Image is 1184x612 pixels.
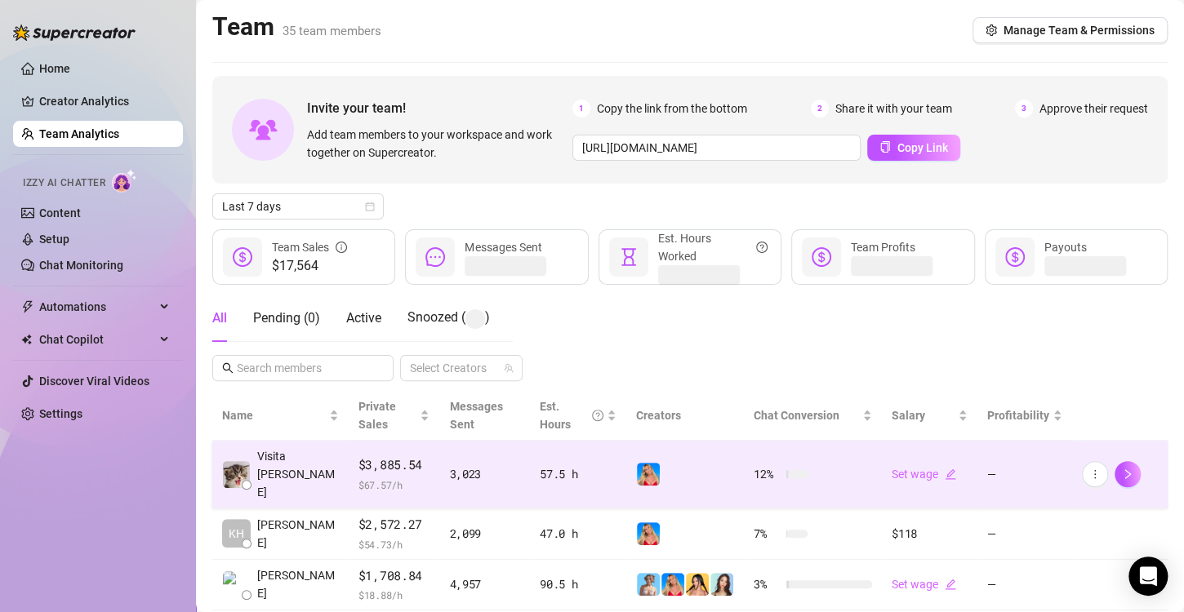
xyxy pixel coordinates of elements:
[754,525,780,543] span: 7 %
[39,326,155,353] span: Chat Copilot
[212,308,227,328] div: All
[272,256,347,276] span: $17,564
[358,536,430,552] span: $ 54.73 /h
[222,406,326,424] span: Name
[222,194,374,219] span: Last 7 days
[867,135,960,161] button: Copy Link
[21,334,32,345] img: Chat Copilot
[222,362,234,374] span: search
[39,88,170,114] a: Creator Analytics
[540,465,616,483] div: 57.5 h
[39,127,119,140] a: Team Analytics
[597,100,747,118] span: Copy the link from the bottom
[637,573,660,596] img: Vanessa
[977,441,1072,508] td: —
[1089,468,1101,480] span: more
[358,400,396,431] span: Private Sales
[237,359,371,377] input: Search members
[892,409,925,422] span: Salary
[358,477,430,493] span: $ 67.57 /h
[897,141,948,154] span: Copy Link
[945,579,956,590] span: edit
[39,62,70,75] a: Home
[637,463,660,486] img: Ashley
[572,100,590,118] span: 1
[540,397,603,433] div: Est. Hours
[465,241,541,254] span: Messages Sent
[307,98,572,118] span: Invite your team!
[449,575,520,593] div: 4,957
[212,11,381,42] h2: Team
[977,508,1072,560] td: —
[504,363,514,373] span: team
[851,241,915,254] span: Team Profits
[449,400,502,431] span: Messages Sent
[13,24,136,41] img: logo-BBDzfeDw.svg
[756,229,768,265] span: question-circle
[39,259,123,272] a: Chat Monitoring
[449,525,520,543] div: 2,099
[1005,247,1025,267] span: dollar-circle
[223,461,250,488] img: Visita Renz Edw…
[987,409,1049,422] span: Profitability
[257,516,339,552] span: [PERSON_NAME]
[973,17,1168,43] button: Manage Team & Permissions
[39,233,69,246] a: Setup
[233,247,252,267] span: dollar-circle
[811,100,829,118] span: 2
[1128,557,1168,596] div: Open Intercom Messenger
[1015,100,1033,118] span: 3
[223,571,250,598] img: Paul James Sori…
[1044,241,1087,254] span: Payouts
[637,522,660,545] img: Ashley
[272,238,347,256] div: Team Sales
[879,141,891,153] span: copy
[358,566,430,586] span: $1,708.84
[892,578,956,591] a: Set wageedit
[754,409,839,422] span: Chat Conversion
[257,566,339,602] span: [PERSON_NAME]
[39,375,149,388] a: Discover Viral Videos
[686,573,709,596] img: Jocelyn
[307,126,566,162] span: Add team members to your workspace and work together on Supercreator.
[39,294,155,320] span: Automations
[945,468,956,480] span: edit
[892,525,968,543] div: $118
[283,24,381,38] span: 35 team members
[358,455,430,475] span: $3,885.54
[257,447,339,501] span: Visita [PERSON_NAME]
[336,238,347,256] span: info-circle
[346,310,381,326] span: Active
[754,575,780,593] span: 3 %
[21,300,34,313] span: thunderbolt
[407,309,490,325] span: Snoozed ( )
[112,169,137,193] img: AI Chatter
[754,465,780,483] span: 12 %
[986,24,997,36] span: setting
[710,573,733,596] img: Amelia
[812,247,831,267] span: dollar-circle
[39,407,82,420] a: Settings
[212,391,349,441] th: Name
[661,573,684,596] img: Ashley
[425,247,445,267] span: message
[1004,24,1155,37] span: Manage Team & Permissions
[358,587,430,603] span: $ 18.88 /h
[1122,468,1133,480] span: right
[449,465,520,483] div: 3,023
[619,247,639,267] span: hourglass
[23,175,105,191] span: Izzy AI Chatter
[229,525,244,543] span: KH
[540,575,616,593] div: 90.5 h
[835,100,952,118] span: Share it with your team
[39,206,81,220] a: Content
[540,525,616,543] div: 47.0 h
[977,560,1072,611] td: —
[358,515,430,534] span: $2,572.27
[253,308,320,328] div: Pending ( 0 )
[365,202,375,211] span: calendar
[892,468,956,481] a: Set wageedit
[658,229,768,265] div: Est. Hours Worked
[1039,100,1148,118] span: Approve their request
